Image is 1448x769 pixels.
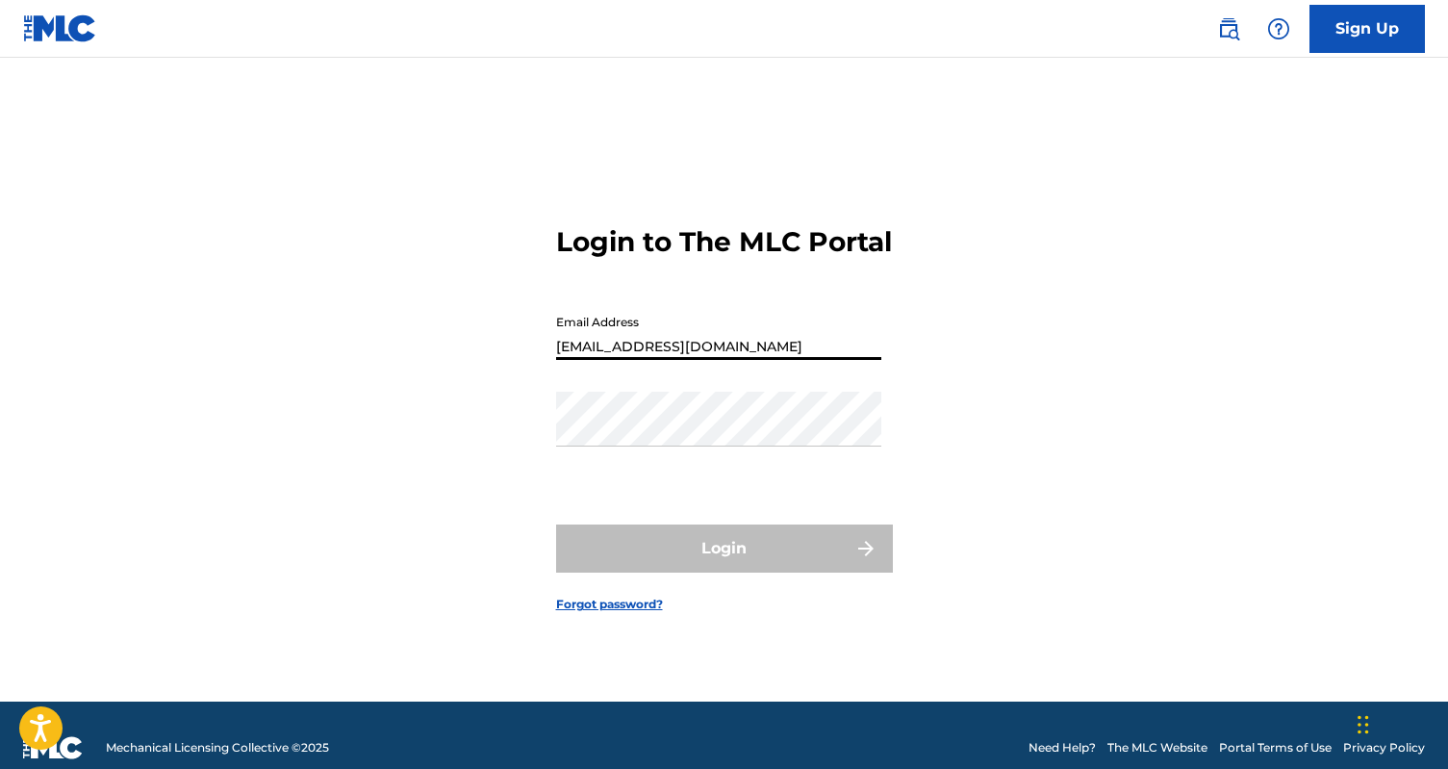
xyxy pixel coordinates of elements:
h3: Login to The MLC Portal [556,225,892,259]
img: help [1267,17,1290,40]
div: Help [1259,10,1298,48]
a: Need Help? [1029,739,1096,756]
a: Forgot password? [556,596,663,613]
div: Drag [1358,696,1369,754]
iframe: Chat Widget [1352,677,1448,769]
a: Portal Terms of Use [1219,739,1332,756]
a: Privacy Policy [1343,739,1425,756]
img: search [1217,17,1240,40]
span: Mechanical Licensing Collective © 2025 [106,739,329,756]
a: The MLC Website [1107,739,1207,756]
img: logo [23,736,83,759]
a: Sign Up [1309,5,1425,53]
a: Public Search [1209,10,1248,48]
img: MLC Logo [23,14,97,42]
